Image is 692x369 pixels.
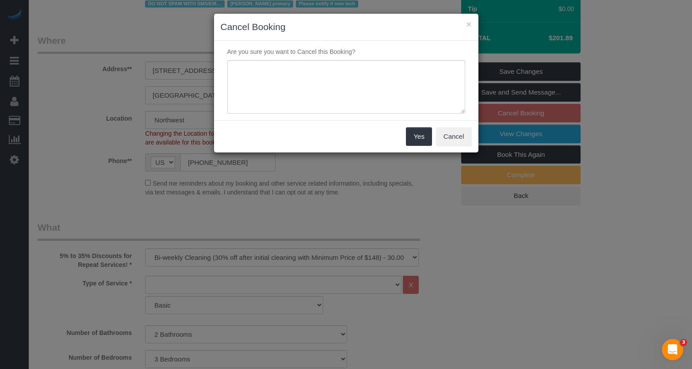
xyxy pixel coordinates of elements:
[680,339,687,346] span: 3
[214,14,478,152] sui-modal: Cancel Booking
[406,127,432,146] button: Yes
[662,339,683,360] iframe: Intercom live chat
[436,127,472,146] button: Cancel
[221,47,472,56] p: Are you sure you want to Cancel this Booking?
[466,19,471,29] button: ×
[221,20,472,34] h3: Cancel Booking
